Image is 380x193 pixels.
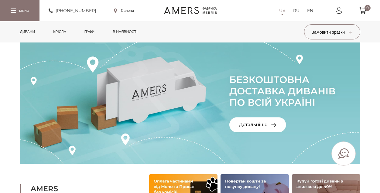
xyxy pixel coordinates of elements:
[108,21,142,42] a: в наявності
[312,29,352,35] span: Замовити зразки
[304,24,360,39] button: Замовити зразки
[365,5,371,11] span: 0
[293,7,300,14] a: RU
[114,8,134,13] a: Салони
[49,21,70,42] a: Крісла
[279,7,286,14] a: UA
[307,7,313,14] a: EN
[15,21,40,42] a: Дивани
[49,7,96,14] a: [PHONE_NUMBER]
[80,21,99,42] a: Пуфи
